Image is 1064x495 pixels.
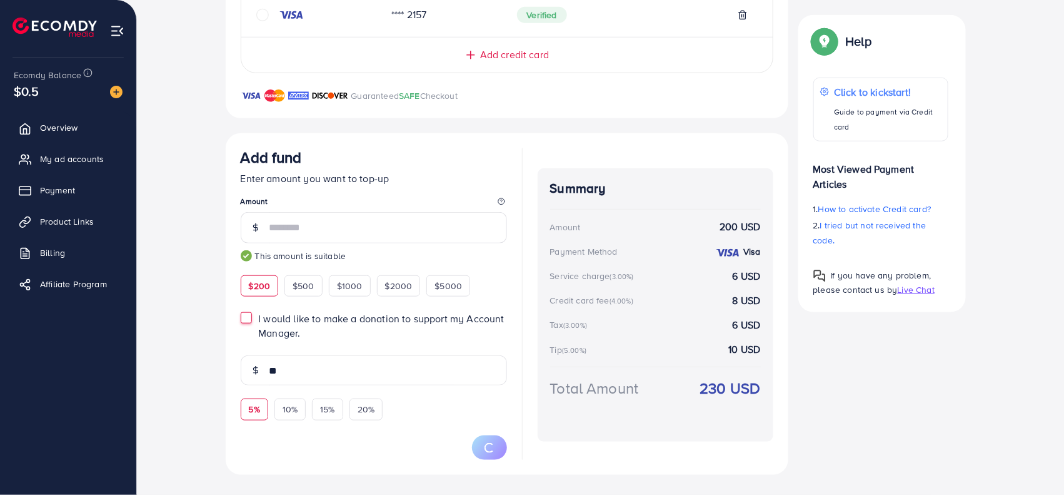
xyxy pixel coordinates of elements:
img: logo [13,18,97,37]
h3: Add fund [241,148,302,166]
p: 1. [813,202,948,217]
a: Payment [9,178,127,203]
iframe: Chat [1011,439,1055,486]
span: $500 [293,280,314,292]
span: I would like to make a donation to support my Account Manager. [258,312,504,340]
strong: 6 USD [733,269,761,283]
img: Popup guide [813,270,826,282]
a: My ad accounts [9,146,127,171]
span: Payment [40,184,75,196]
strong: 10 USD [729,342,761,357]
span: Billing [40,247,65,259]
strong: 200 USD [720,220,760,234]
small: (5.00%) [562,345,586,355]
span: If you have any problem, please contact us by [813,269,931,296]
p: 2. [813,218,948,248]
img: Popup guide [813,30,836,53]
div: Credit card fee [550,294,638,307]
span: Overview [40,121,78,134]
a: Affiliate Program [9,272,127,297]
h4: Summary [550,181,761,196]
span: 10% [283,403,298,416]
span: I tried but not received the code. [813,219,926,247]
img: brand [312,88,348,103]
span: $0.5 [14,82,39,100]
div: Tip [550,344,591,356]
strong: 230 USD [700,377,760,399]
div: Tax [550,319,591,331]
img: guide [241,250,252,262]
p: Most Viewed Payment Articles [813,151,948,191]
p: Enter amount you want to top-up [241,171,507,186]
span: Affiliate Program [40,278,107,290]
span: Add credit card [480,48,549,62]
span: My ad accounts [40,153,104,165]
img: brand [241,88,261,103]
strong: 8 USD [733,293,761,308]
img: menu [110,24,124,38]
small: (4.00%) [610,296,633,306]
div: Service charge [550,270,638,282]
span: 5% [249,403,260,416]
span: How to activate Credit card? [818,203,931,215]
a: Product Links [9,209,127,234]
img: image [110,86,123,98]
a: Overview [9,115,127,140]
strong: Visa [743,245,761,258]
span: $2000 [385,280,413,292]
img: brand [264,88,285,103]
div: Amount [550,221,581,233]
span: $1000 [337,280,363,292]
img: brand [288,88,309,103]
img: credit [715,248,740,258]
p: Click to kickstart! [834,84,941,100]
p: Help [846,34,872,49]
small: This amount is suitable [241,250,507,262]
div: Payment Method [550,245,618,258]
span: 20% [358,403,374,416]
img: credit [279,10,304,20]
strong: 6 USD [733,318,761,332]
a: Billing [9,240,127,265]
small: (3.00%) [610,272,634,282]
span: Verified [517,7,567,23]
span: Product Links [40,215,94,228]
div: Total Amount [550,377,639,399]
p: Guaranteed Checkout [351,88,458,103]
svg: circle [256,9,269,21]
span: Ecomdy Balance [14,69,81,81]
span: SAFE [399,89,420,102]
p: Guide to payment via Credit card [834,105,941,135]
legend: Amount [241,196,507,212]
span: 15% [320,403,334,416]
span: $5000 [434,280,462,292]
span: Live Chat [898,283,935,296]
span: $200 [249,280,271,292]
small: (3.00%) [563,320,587,330]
